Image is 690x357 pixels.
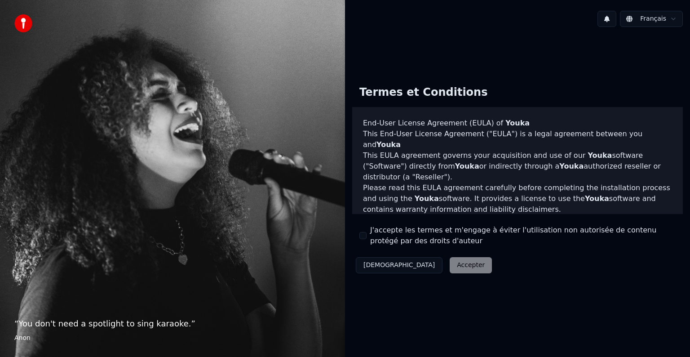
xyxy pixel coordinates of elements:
p: This EULA agreement governs your acquisition and use of our software ("Software") directly from o... [363,150,672,183]
p: Please read this EULA agreement carefully before completing the installation process and using th... [363,183,672,215]
span: Youka [588,151,612,160]
span: Youka [415,194,439,203]
p: “ You don't need a spotlight to sing karaoke. ” [14,317,331,330]
button: [DEMOGRAPHIC_DATA] [356,257,442,273]
p: This End-User License Agreement ("EULA") is a legal agreement between you and [363,129,672,150]
footer: Anon [14,334,331,343]
span: Youka [559,162,584,170]
span: Youka [585,194,609,203]
span: Youka [455,162,479,170]
div: Termes et Conditions [352,78,495,107]
h3: End-User License Agreement (EULA) of [363,118,672,129]
label: J'accepte les termes et m'engage à éviter l'utilisation non autorisée de contenu protégé par des ... [370,225,676,246]
span: Youka [376,140,401,149]
span: Youka [505,119,530,127]
img: youka [14,14,32,32]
